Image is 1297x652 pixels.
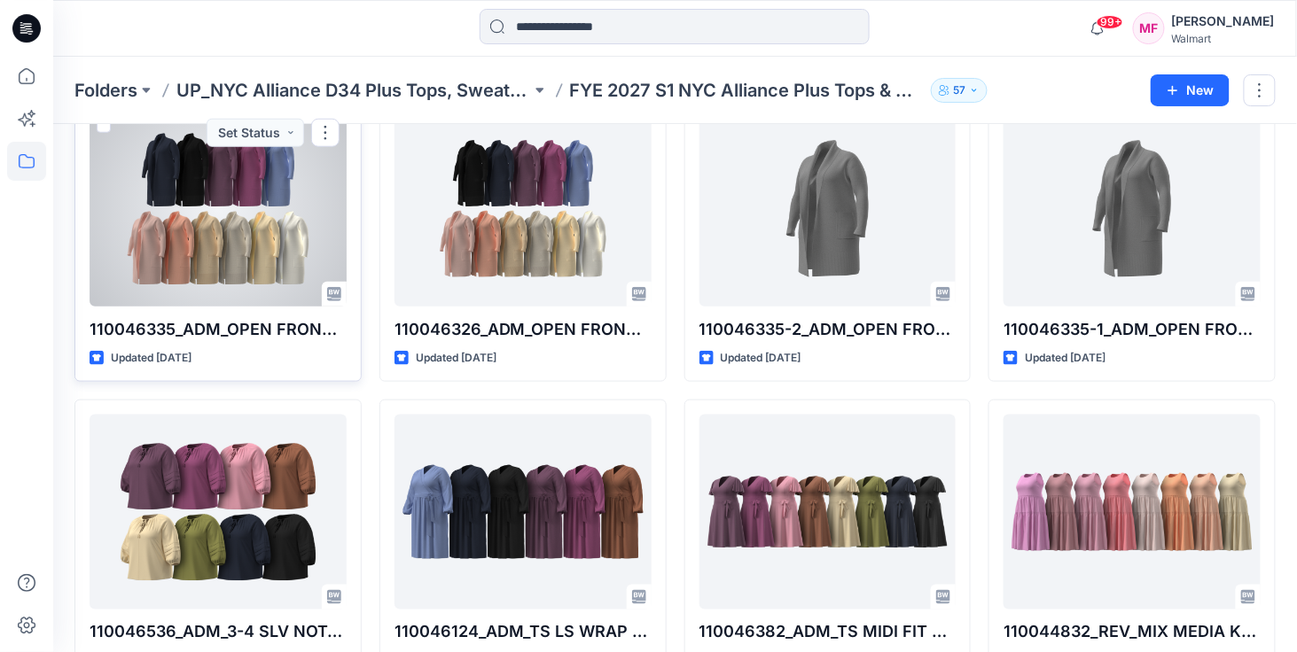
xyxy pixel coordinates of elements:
[699,112,957,307] a: 110046335-2_ADM_OPEN FRONT LONG CARDIGAN
[74,78,137,103] a: Folders
[721,349,801,368] p: Updated [DATE]
[1025,349,1106,368] p: Updated [DATE]
[1133,12,1165,44] div: MF
[111,349,191,368] p: Updated [DATE]
[570,78,925,103] p: FYE 2027 S1 NYC Alliance Plus Tops & Dresses
[90,620,347,645] p: 110046536_ADM_3-4 SLV NOTCH NECK TOP
[1172,11,1275,32] div: [PERSON_NAME]
[1097,15,1123,29] span: 99+
[1151,74,1230,106] button: New
[395,620,652,645] p: 110046124_ADM_TS LS WRAP DRESS - EB REQUEST
[176,78,531,103] a: UP_NYC Alliance D34 Plus Tops, Sweaters and Dresses
[90,415,347,609] a: 110046536_ADM_3-4 SLV NOTCH NECK TOP
[90,112,347,307] a: 110046335_ADM_OPEN FRONT LONG CARDIGAN
[1004,317,1261,342] p: 110046335-1_ADM_OPEN FRONT LONG CARDIGAN
[1172,32,1275,45] div: Walmart
[395,415,652,609] a: 110046124_ADM_TS LS WRAP DRESS - EB REQUEST
[416,349,496,368] p: Updated [DATE]
[1004,112,1261,307] a: 110046335-1_ADM_OPEN FRONT LONG CARDIGAN
[395,317,652,342] p: 110046326_ADM_OPEN FRONT LONG CARDIGAN
[699,415,957,609] a: 110046382_ADM_TS MIDI FIT AND FLARE TIE DRESS
[1004,620,1261,645] p: 110044832_REV_MIX MEDIA KNIT DRESS
[931,78,988,103] button: 57
[395,112,652,307] a: 110046326_ADM_OPEN FRONT LONG CARDIGAN
[1004,415,1261,609] a: 110044832_REV_MIX MEDIA KNIT DRESS
[699,620,957,645] p: 110046382_ADM_TS MIDI FIT AND FLARE TIE DRESS
[953,81,965,100] p: 57
[699,317,957,342] p: 110046335-2_ADM_OPEN FRONT LONG CARDIGAN
[90,317,347,342] p: 110046335_ADM_OPEN FRONT LONG CARDIGAN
